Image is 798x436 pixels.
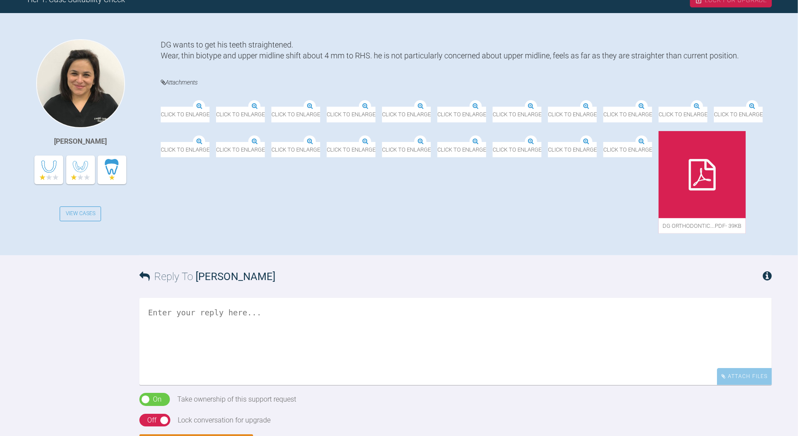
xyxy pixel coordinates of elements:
div: [PERSON_NAME] [54,136,107,147]
div: DG wants to get his teeth straightened. Wear, thin biotype and upper midline shift about 4 mm to ... [161,39,772,64]
span: Click to enlarge [714,107,763,122]
span: Click to enlarge [271,142,320,157]
img: Swati Anand [36,39,125,128]
span: Click to enlarge [382,107,431,122]
span: [PERSON_NAME] [196,270,275,283]
span: DG orthodontic….pdf - 39KB [659,218,746,233]
span: Click to enlarge [271,107,320,122]
div: Attach Files [717,368,772,385]
span: Click to enlarge [493,107,541,122]
span: Click to enlarge [603,142,652,157]
div: Off [147,415,156,426]
div: On [153,394,162,405]
span: Click to enlarge [659,107,707,122]
div: Lock conversation for upgrade [178,415,271,426]
div: Take ownership of this support request [178,394,297,405]
span: Click to enlarge [437,107,486,122]
span: Click to enlarge [161,142,210,157]
span: Click to enlarge [437,142,486,157]
span: Click to enlarge [493,142,541,157]
span: Click to enlarge [216,107,265,122]
span: Click to enlarge [216,142,265,157]
span: Click to enlarge [161,107,210,122]
span: Click to enlarge [548,142,597,157]
a: View Cases [60,206,101,221]
span: Click to enlarge [548,107,597,122]
span: Click to enlarge [327,142,375,157]
h4: Attachments [161,77,772,88]
h3: Reply To [139,268,275,285]
span: Click to enlarge [327,107,375,122]
span: Click to enlarge [603,107,652,122]
span: Click to enlarge [382,142,431,157]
